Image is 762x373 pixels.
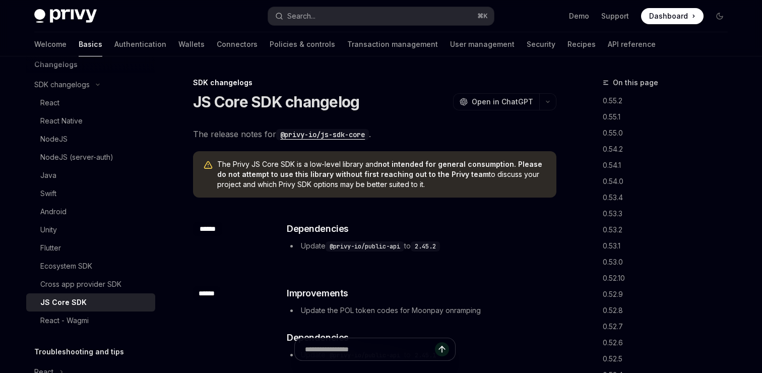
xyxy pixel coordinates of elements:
button: Toggle dark mode [712,8,728,24]
button: Send message [435,342,449,356]
a: React - Wagmi [26,312,155,330]
a: 0.53.1 [603,238,736,254]
div: React Native [40,115,83,127]
a: NodeJS (server-auth) [26,148,155,166]
li: Update the POL token codes for Moonpay onramping [287,304,555,317]
li: Update to [287,240,555,252]
a: 0.52.9 [603,286,736,302]
button: Search...⌘K [268,7,494,25]
span: The release notes for . [193,127,556,141]
code: 2.45.2 [411,241,440,252]
div: NodeJS (server-auth) [40,151,113,163]
a: React Native [26,112,155,130]
a: 0.52.8 [603,302,736,319]
code: @privy-io/public-api [326,241,404,252]
div: Flutter [40,242,61,254]
div: JS Core SDK [40,296,87,308]
a: Welcome [34,32,67,56]
a: 0.53.3 [603,206,736,222]
a: 0.53.2 [603,222,736,238]
svg: Warning [203,160,213,170]
div: Ecosystem SDK [40,260,92,272]
h5: Troubleshooting and tips [34,346,124,358]
div: NodeJS [40,133,68,145]
a: Cross app provider SDK [26,275,155,293]
div: Cross app provider SDK [40,278,121,290]
a: 0.53.4 [603,190,736,206]
a: Security [527,32,555,56]
div: SDK changelogs [193,78,556,88]
span: Dashboard [649,11,688,21]
span: ⌘ K [477,12,488,20]
div: Search... [287,10,315,22]
a: 0.55.1 [603,109,736,125]
a: API reference [608,32,656,56]
a: Wallets [178,32,205,56]
a: NodeJS [26,130,155,148]
a: Android [26,203,155,221]
a: 0.52.10 [603,270,736,286]
a: JS Core SDK [26,293,155,312]
a: 0.54.2 [603,141,736,157]
a: Transaction management [347,32,438,56]
a: Swift [26,184,155,203]
a: 0.52.6 [603,335,736,351]
a: Flutter [26,239,155,257]
span: Improvements [287,286,348,300]
a: Connectors [217,32,258,56]
a: Java [26,166,155,184]
span: Dependencies [287,331,349,345]
span: Open in ChatGPT [472,97,533,107]
a: 0.54.0 [603,173,736,190]
span: The Privy JS Core SDK is a low-level library and to discuss your project and which Privy SDK opti... [217,159,546,190]
div: Swift [40,188,56,200]
a: 0.54.1 [603,157,736,173]
div: SDK changelogs [34,79,90,91]
code: @privy-io/js-sdk-core [276,129,369,140]
a: Ecosystem SDK [26,257,155,275]
div: Java [40,169,56,181]
a: 0.52.5 [603,351,736,367]
div: Android [40,206,67,218]
a: Dashboard [641,8,704,24]
a: Recipes [567,32,596,56]
h1: JS Core SDK changelog [193,93,359,111]
a: Basics [79,32,102,56]
a: User management [450,32,515,56]
a: Support [601,11,629,21]
button: Open in ChatGPT [453,93,539,110]
strong: not intended for general consumption. Please do not attempt to use this library without first rea... [217,160,542,178]
a: React [26,94,155,112]
a: Authentication [114,32,166,56]
a: Policies & controls [270,32,335,56]
a: 0.52.7 [603,319,736,335]
a: Unity [26,221,155,239]
a: 0.53.0 [603,254,736,270]
span: Dependencies [287,222,349,236]
a: 0.55.2 [603,93,736,109]
div: React [40,97,59,109]
div: Unity [40,224,57,236]
a: @privy-io/js-sdk-core [276,129,369,139]
span: On this page [613,77,658,89]
div: React - Wagmi [40,315,89,327]
a: 0.55.0 [603,125,736,141]
a: Demo [569,11,589,21]
img: dark logo [34,9,97,23]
